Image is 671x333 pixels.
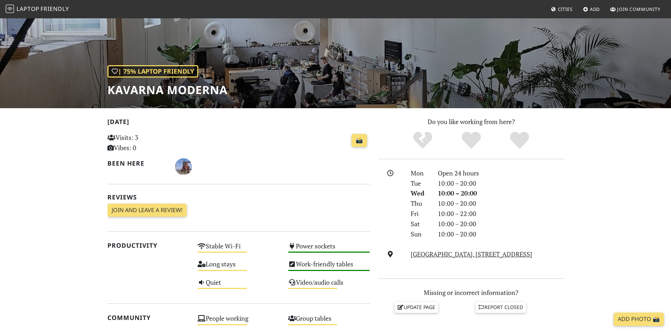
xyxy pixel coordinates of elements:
[107,160,167,167] h2: Been here
[406,188,433,198] div: Wed
[434,188,568,198] div: 10:00 – 20:00
[434,198,568,209] div: 10:00 – 20:00
[107,65,198,78] div: | 75% Laptop Friendly
[107,314,190,321] h2: Community
[17,5,39,13] span: Laptop
[107,83,228,97] h1: Kavarna Moderna
[193,258,284,276] div: Long stays
[476,302,526,313] a: Report closed
[175,162,192,170] span: Boštjan Trebušnik
[175,158,192,175] img: 6085-bostjan.jpg
[434,219,568,229] div: 10:00 – 20:00
[41,5,69,13] span: Friendly
[284,313,374,331] div: Group tables
[193,240,284,258] div: Stable Wi-Fi
[406,168,433,178] div: Mon
[107,132,190,153] p: Visits: 3 Vibes: 0
[352,134,367,147] a: 📸
[406,178,433,189] div: Tue
[406,229,433,239] div: Sun
[107,242,190,249] h2: Productivity
[495,131,544,150] div: Definitely!
[379,288,564,298] p: Missing or incorrect information?
[434,168,568,178] div: Open 24 hours
[398,131,447,150] div: No
[284,258,374,276] div: Work-friendly tables
[607,3,663,16] a: Join Community
[394,302,438,313] a: Update page
[590,6,600,12] span: Add
[406,198,433,209] div: Thu
[107,193,370,201] h2: Reviews
[447,131,496,150] div: Yes
[580,3,603,16] a: Add
[107,204,187,217] a: Join and leave a review!
[434,229,568,239] div: 10:00 – 20:00
[434,209,568,219] div: 10:00 – 22:00
[434,178,568,189] div: 10:00 – 20:00
[6,5,14,13] img: LaptopFriendly
[193,313,284,331] div: People working
[107,118,370,128] h2: [DATE]
[284,240,374,258] div: Power sockets
[193,277,284,295] div: Quiet
[406,219,433,229] div: Sat
[558,6,573,12] span: Cities
[379,117,564,127] p: Do you like working from here?
[284,277,374,295] div: Video/audio calls
[411,250,532,258] a: [GEOGRAPHIC_DATA], [STREET_ADDRESS]
[614,313,664,326] a: Add Photo 📸
[406,209,433,219] div: Fri
[548,3,576,16] a: Cities
[6,3,69,16] a: LaptopFriendly LaptopFriendly
[617,6,660,12] span: Join Community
